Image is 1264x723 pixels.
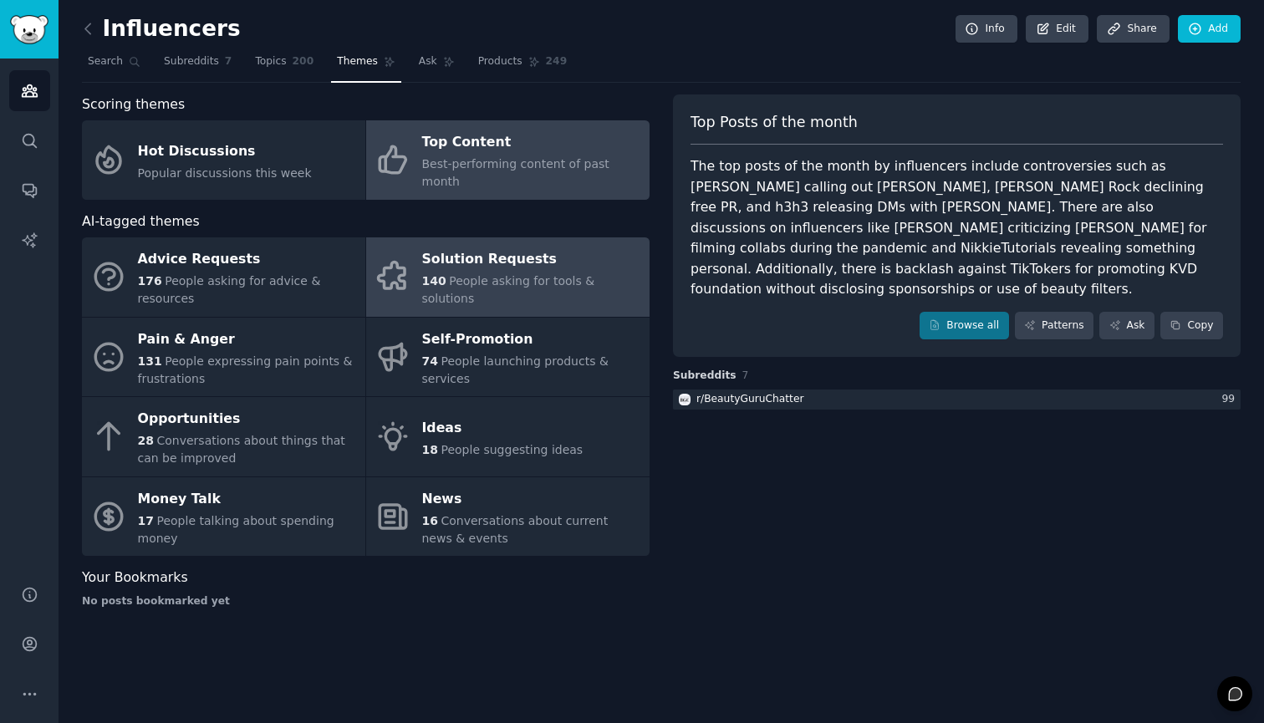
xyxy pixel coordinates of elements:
[422,486,641,512] div: News
[422,274,446,288] span: 140
[673,369,736,384] span: Subreddits
[331,48,401,83] a: Themes
[422,514,438,527] span: 16
[10,15,48,44] img: GummySearch logo
[82,120,365,200] a: Hot DiscussionsPopular discussions this week
[138,486,357,512] div: Money Talk
[422,443,438,456] span: 18
[920,312,1009,340] a: Browse all
[956,15,1017,43] a: Info
[691,156,1223,300] div: The top posts of the month by influencers include controversies such as [PERSON_NAME] calling out...
[673,390,1241,410] a: BeautyGuruChatterr/BeautyGuruChatter99
[422,354,609,385] span: People launching products & services
[1026,15,1088,43] a: Edit
[422,274,595,305] span: People asking for tools & solutions
[138,274,162,288] span: 176
[413,48,461,83] a: Ask
[82,94,185,115] span: Scoring themes
[1099,312,1154,340] a: Ask
[422,326,641,353] div: Self-Promotion
[164,54,219,69] span: Subreddits
[82,477,365,557] a: Money Talk17People talking about spending money
[366,318,650,397] a: Self-Promotion74People launching products & services
[422,247,641,273] div: Solution Requests
[82,594,650,609] div: No posts bookmarked yet
[138,354,353,385] span: People expressing pain points & frustrations
[441,443,583,456] span: People suggesting ideas
[88,54,123,69] span: Search
[138,138,312,165] div: Hot Discussions
[82,568,188,588] span: Your Bookmarks
[1015,312,1093,340] a: Patterns
[138,166,312,180] span: Popular discussions this week
[422,415,584,441] div: Ideas
[82,16,241,43] h2: Influencers
[691,112,858,133] span: Top Posts of the month
[82,237,365,317] a: Advice Requests176People asking for advice & resources
[293,54,314,69] span: 200
[422,157,609,188] span: Best-performing content of past month
[546,54,568,69] span: 249
[337,54,378,69] span: Themes
[138,274,321,305] span: People asking for advice & resources
[742,369,749,381] span: 7
[1160,312,1223,340] button: Copy
[138,434,345,465] span: Conversations about things that can be improved
[1221,392,1241,407] div: 99
[472,48,573,83] a: Products249
[82,48,146,83] a: Search
[366,237,650,317] a: Solution Requests140People asking for tools & solutions
[82,211,200,232] span: AI-tagged themes
[422,514,609,545] span: Conversations about current news & events
[82,318,365,397] a: Pain & Anger131People expressing pain points & frustrations
[366,120,650,200] a: Top ContentBest-performing content of past month
[1097,15,1169,43] a: Share
[478,54,522,69] span: Products
[138,406,357,433] div: Opportunities
[366,397,650,476] a: Ideas18People suggesting ideas
[366,477,650,557] a: News16Conversations about current news & events
[419,54,437,69] span: Ask
[696,392,804,407] div: r/ BeautyGuruChatter
[255,54,286,69] span: Topics
[138,326,357,353] div: Pain & Anger
[82,397,365,476] a: Opportunities28Conversations about things that can be improved
[679,394,691,405] img: BeautyGuruChatter
[158,48,237,83] a: Subreddits7
[138,514,154,527] span: 17
[138,354,162,368] span: 131
[138,247,357,273] div: Advice Requests
[138,514,334,545] span: People talking about spending money
[225,54,232,69] span: 7
[1178,15,1241,43] a: Add
[249,48,319,83] a: Topics200
[422,130,641,156] div: Top Content
[422,354,438,368] span: 74
[138,434,154,447] span: 28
